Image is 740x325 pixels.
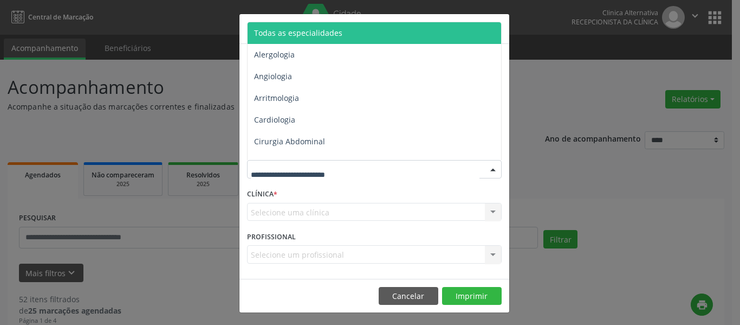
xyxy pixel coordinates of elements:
span: Arritmologia [254,93,299,103]
span: Cardiologia [254,114,295,125]
h5: Relatório de agendamentos [247,22,371,36]
span: Angiologia [254,71,292,81]
button: Imprimir [442,287,502,305]
span: Alergologia [254,49,295,60]
label: PROFISSIONAL [247,228,296,245]
span: Todas as especialidades [254,28,342,38]
span: Cirurgia Abdominal [254,136,325,146]
button: Cancelar [379,287,438,305]
button: Close [488,14,509,41]
label: CLÍNICA [247,186,277,203]
span: Cirurgia Bariatrica [254,158,321,168]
